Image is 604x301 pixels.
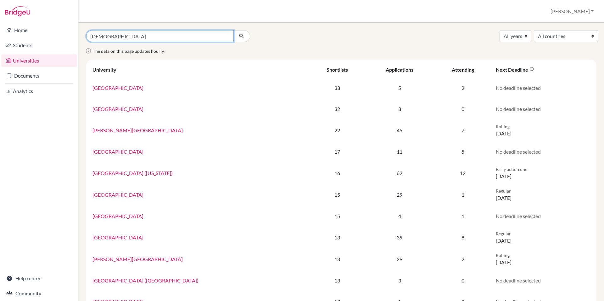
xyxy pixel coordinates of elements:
[496,277,541,283] span: No deadline selected
[309,77,366,98] td: 33
[309,184,366,205] td: 15
[309,162,366,184] td: 16
[309,119,366,141] td: 22
[496,166,590,172] p: Early action one
[309,141,366,162] td: 17
[492,248,594,270] td: [DATE]
[309,248,366,270] td: 13
[366,270,434,291] td: 3
[92,192,143,198] a: [GEOGRAPHIC_DATA]
[92,213,143,219] a: [GEOGRAPHIC_DATA]
[309,205,366,227] td: 15
[492,119,594,141] td: [DATE]
[548,5,596,17] button: [PERSON_NAME]
[1,69,77,82] a: Documents
[492,227,594,248] td: [DATE]
[366,248,434,270] td: 29
[5,6,30,16] img: Bridge-U
[434,205,492,227] td: 1
[86,30,234,42] input: Search all universities
[496,252,590,259] p: Rolling
[492,162,594,184] td: [DATE]
[92,127,183,133] a: [PERSON_NAME][GEOGRAPHIC_DATA]
[92,277,199,283] a: [GEOGRAPHIC_DATA] ([GEOGRAPHIC_DATA])
[1,54,77,67] a: Universities
[452,67,474,73] div: Attending
[92,256,183,262] a: [PERSON_NAME][GEOGRAPHIC_DATA]
[309,227,366,248] td: 13
[1,272,77,285] a: Help center
[496,67,534,73] div: Next deadline
[496,149,541,155] span: No deadline selected
[496,213,541,219] span: No deadline selected
[327,67,348,73] div: Shortlists
[496,85,541,91] span: No deadline selected
[496,123,590,130] p: Rolling
[366,119,434,141] td: 45
[434,141,492,162] td: 5
[89,62,309,77] th: University
[496,230,590,237] p: Regular
[1,85,77,97] a: Analytics
[366,227,434,248] td: 39
[492,184,594,205] td: [DATE]
[366,77,434,98] td: 5
[496,106,541,112] span: No deadline selected
[309,98,366,119] td: 32
[434,162,492,184] td: 12
[1,39,77,52] a: Students
[434,184,492,205] td: 1
[434,270,492,291] td: 0
[1,287,77,300] a: Community
[1,24,77,36] a: Home
[366,184,434,205] td: 29
[434,248,492,270] td: 2
[92,234,143,240] a: [GEOGRAPHIC_DATA]
[92,85,143,91] a: [GEOGRAPHIC_DATA]
[366,98,434,119] td: 3
[92,170,173,176] a: [GEOGRAPHIC_DATA] ([US_STATE])
[366,205,434,227] td: 4
[92,106,143,112] a: [GEOGRAPHIC_DATA]
[366,162,434,184] td: 62
[434,77,492,98] td: 2
[434,227,492,248] td: 8
[496,188,590,194] p: Regular
[366,141,434,162] td: 11
[434,98,492,119] td: 0
[434,119,492,141] td: 7
[92,149,143,155] a: [GEOGRAPHIC_DATA]
[386,67,413,73] div: Applications
[309,270,366,291] td: 13
[93,48,165,54] span: The data on this page updates hourly.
